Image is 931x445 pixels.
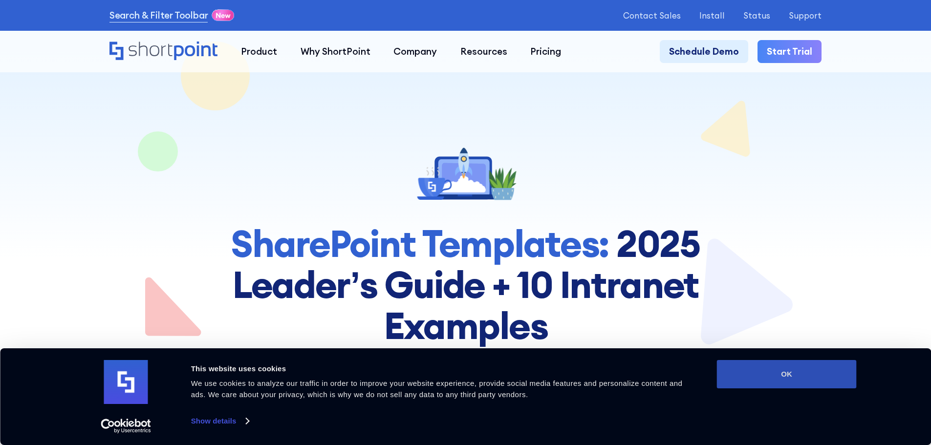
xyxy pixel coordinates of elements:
[191,414,249,428] a: Show details
[449,40,519,64] a: Resources
[229,40,289,64] a: Product
[623,11,681,20] a: Contact Sales
[519,40,573,64] a: Pricing
[191,363,695,375] div: This website uses cookies
[109,8,208,22] a: Search & Filter Toolbar
[758,40,822,64] a: Start Trial
[789,11,822,20] a: Support
[382,40,449,64] a: Company
[191,379,683,399] span: We use cookies to analyze our traffic in order to improve your website experience, provide social...
[83,419,169,433] a: Usercentrics Cookiebot - opens in a new window
[460,44,507,59] div: Resources
[660,40,748,64] a: Schedule Demo
[289,40,382,64] a: Why ShortPoint
[743,11,770,20] a: Status
[231,220,609,267] strong: SharePoint Templates:
[530,44,561,59] div: Pricing
[301,44,370,59] div: Why ShortPoint
[717,360,857,388] button: OK
[393,44,437,59] div: Company
[232,220,700,349] strong: 2025 Leader’s Guide + 10 Intranet Examples
[699,11,725,20] a: Install
[104,360,148,404] img: logo
[241,44,277,59] div: Product
[109,42,217,62] a: Home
